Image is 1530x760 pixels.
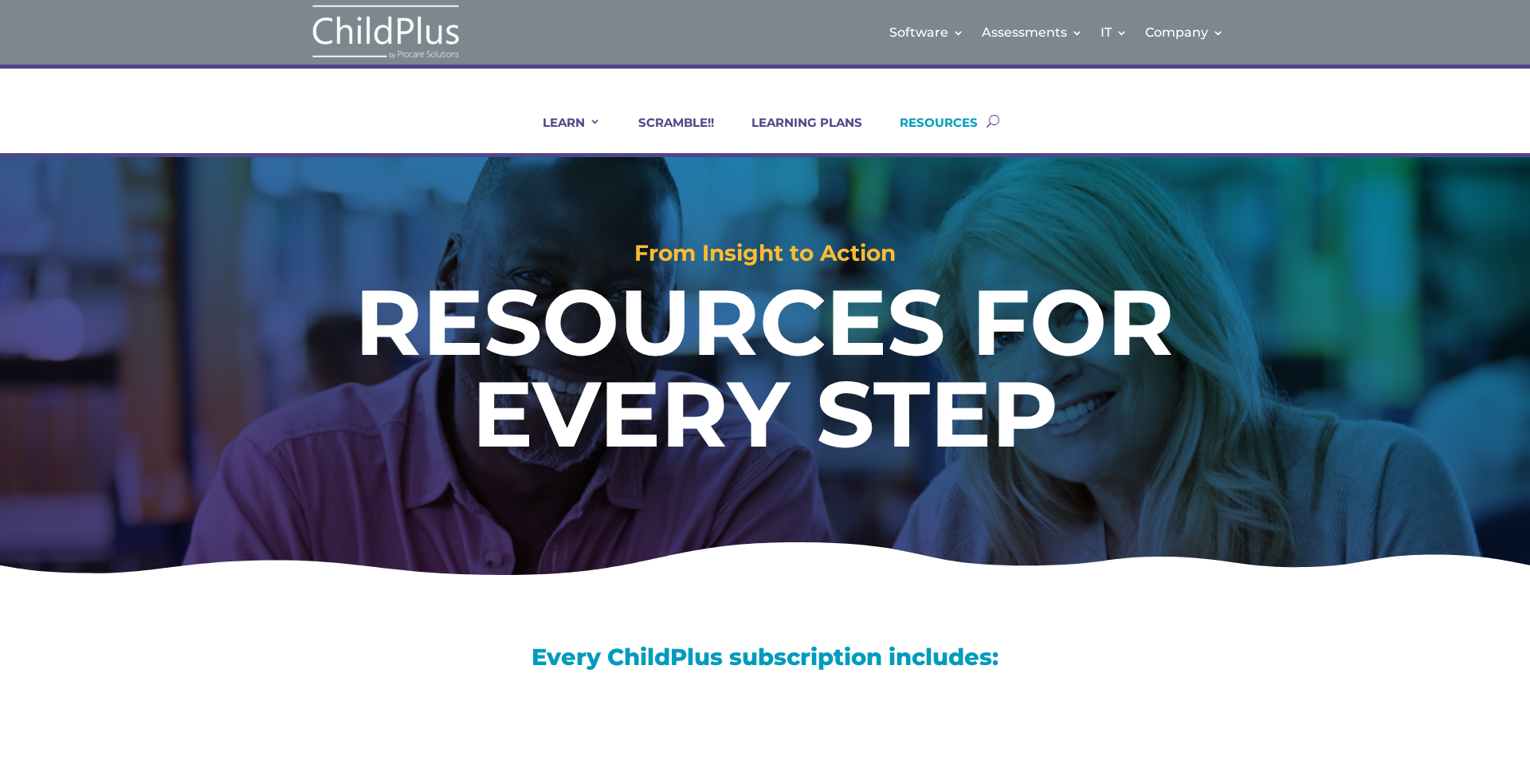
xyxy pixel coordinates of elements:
[76,242,1453,272] h2: From Insight to Action
[618,115,714,153] a: SCRAMBLE!!
[880,115,978,153] a: RESOURCES
[255,645,1275,676] h3: Every ChildPlus subscription includes:
[523,115,601,153] a: LEARN
[214,276,1316,467] h1: RESOURCES FOR EVERY STEP
[732,115,862,153] a: LEARNING PLANS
